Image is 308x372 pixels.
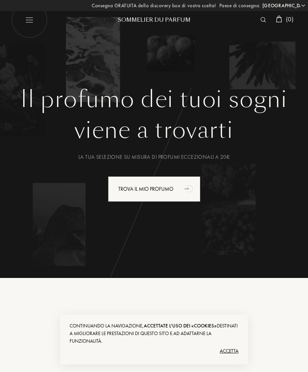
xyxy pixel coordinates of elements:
div: Trova il mio profumo [108,176,200,202]
img: burger_white.png [11,2,48,38]
div: viene a trovarti [11,113,297,147]
div: Accetta [70,345,238,357]
img: cart_white.svg [276,16,282,22]
a: Trova il mio profumoanimation [102,176,206,202]
span: ( 0 ) [286,15,294,23]
div: Continuando la navigazione, destinati a migliorare le prestazioni di questo sito e ad adattarne l... [70,322,238,345]
h1: Il profumo dei tuoi sogni [11,86,297,113]
img: search_icn_white.svg [260,17,266,22]
div: Sommelier du Parfum [108,16,200,24]
div: animation [182,181,197,196]
span: accettate l'uso dei «cookies» [144,323,217,329]
div: La tua selezione su misura di profumi eccezionali a 20€ [11,153,297,161]
span: Paese di consegna: [219,2,260,10]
